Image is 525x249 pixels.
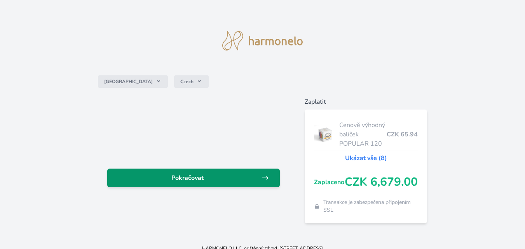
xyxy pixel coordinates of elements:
img: logo.svg [222,31,303,50]
span: Zaplaceno [314,178,345,187]
span: Transakce je zabezpečena připojením SSL [323,199,418,214]
span: CZK 65.94 [387,130,418,139]
img: popular.jpg [314,125,336,144]
h6: Zaplatit [305,97,427,106]
span: CZK 6,679.00 [345,175,418,189]
a: Ukázat vše (8) [345,153,387,163]
span: Pokračovat [113,173,261,183]
button: Czech [174,75,209,88]
span: Czech [180,78,194,85]
button: [GEOGRAPHIC_DATA] [98,75,168,88]
span: Cenově výhodný balíček POPULAR 120 [339,120,387,148]
a: Pokračovat [107,169,280,187]
span: [GEOGRAPHIC_DATA] [104,78,153,85]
